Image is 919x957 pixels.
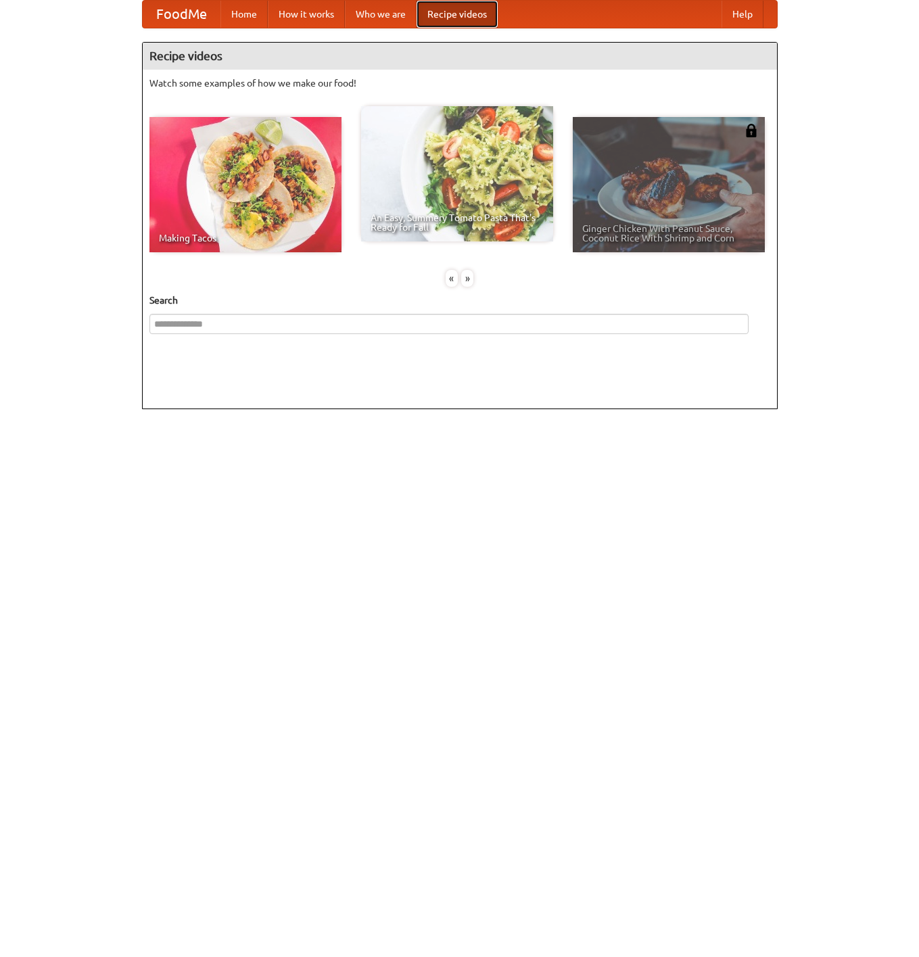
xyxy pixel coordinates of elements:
a: An Easy, Summery Tomato Pasta That's Ready for Fall [361,106,553,241]
p: Watch some examples of how we make our food! [149,76,770,90]
h5: Search [149,294,770,307]
img: 483408.png [745,124,758,137]
a: FoodMe [143,1,220,28]
div: « [446,270,458,287]
span: An Easy, Summery Tomato Pasta That's Ready for Fall [371,213,544,232]
a: Who we are [345,1,417,28]
a: Recipe videos [417,1,498,28]
div: » [461,270,473,287]
a: Help [722,1,763,28]
a: How it works [268,1,345,28]
a: Making Tacos [149,117,341,252]
h4: Recipe videos [143,43,777,70]
a: Home [220,1,268,28]
span: Making Tacos [159,233,332,243]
